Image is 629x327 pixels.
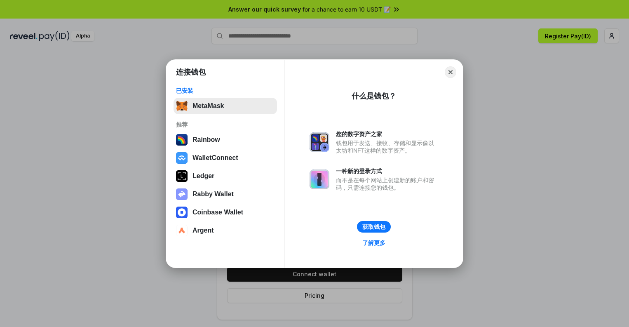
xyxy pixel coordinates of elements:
div: Ledger [192,172,214,180]
img: svg+xml,%3Csvg%20width%3D%22120%22%20height%3D%22120%22%20viewBox%3D%220%200%20120%20120%22%20fil... [176,134,188,146]
div: WalletConnect [192,154,238,162]
button: Argent [174,222,277,239]
img: svg+xml,%3Csvg%20xmlns%3D%22http%3A%2F%2Fwww.w3.org%2F2000%2Fsvg%22%20fill%3D%22none%22%20viewBox... [176,188,188,200]
div: 已安装 [176,87,275,94]
img: svg+xml,%3Csvg%20xmlns%3D%22http%3A%2F%2Fwww.w3.org%2F2000%2Fsvg%22%20fill%3D%22none%22%20viewBox... [310,169,329,189]
button: Coinbase Wallet [174,204,277,221]
button: Rabby Wallet [174,186,277,202]
img: svg+xml,%3Csvg%20width%3D%2228%22%20height%3D%2228%22%20viewBox%3D%220%200%2028%2028%22%20fill%3D... [176,207,188,218]
div: 您的数字资产之家 [336,130,438,138]
div: 推荐 [176,121,275,128]
div: Rabby Wallet [192,191,234,198]
div: 而不是在每个网站上创建新的账户和密码，只需连接您的钱包。 [336,176,438,191]
a: 了解更多 [357,238,390,248]
button: Rainbow [174,132,277,148]
div: 什么是钱包？ [352,91,396,101]
button: MetaMask [174,98,277,114]
button: WalletConnect [174,150,277,166]
div: 了解更多 [362,239,385,247]
img: svg+xml,%3Csvg%20fill%3D%22none%22%20height%3D%2233%22%20viewBox%3D%220%200%2035%2033%22%20width%... [176,100,188,112]
img: svg+xml,%3Csvg%20width%3D%2228%22%20height%3D%2228%22%20viewBox%3D%220%200%2028%2028%22%20fill%3D... [176,225,188,236]
div: 获取钱包 [362,223,385,231]
button: Ledger [174,168,277,184]
button: 获取钱包 [357,221,391,233]
h1: 连接钱包 [176,67,206,77]
img: svg+xml,%3Csvg%20xmlns%3D%22http%3A%2F%2Fwww.w3.org%2F2000%2Fsvg%22%20fill%3D%22none%22%20viewBox... [310,132,329,152]
div: MetaMask [192,102,224,110]
div: 钱包用于发送、接收、存储和显示像以太坊和NFT这样的数字资产。 [336,139,438,154]
button: Close [445,66,456,78]
div: 一种新的登录方式 [336,167,438,175]
div: Argent [192,227,214,234]
div: Coinbase Wallet [192,209,243,216]
img: svg+xml,%3Csvg%20width%3D%2228%22%20height%3D%2228%22%20viewBox%3D%220%200%2028%2028%22%20fill%3D... [176,152,188,164]
div: Rainbow [192,136,220,144]
img: svg+xml,%3Csvg%20xmlns%3D%22http%3A%2F%2Fwww.w3.org%2F2000%2Fsvg%22%20width%3D%2228%22%20height%3... [176,170,188,182]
